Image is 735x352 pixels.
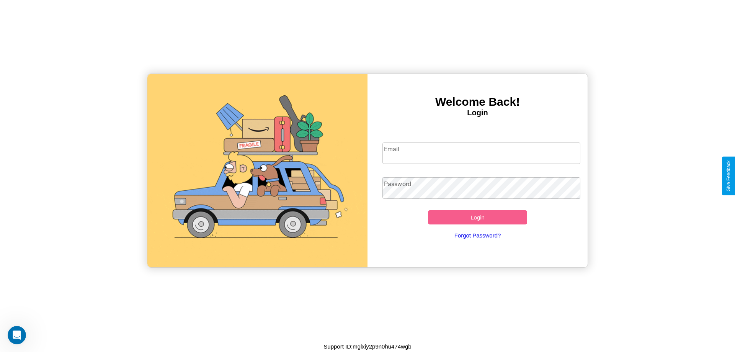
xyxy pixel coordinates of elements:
[8,326,26,344] iframe: Intercom live chat
[367,108,588,117] h4: Login
[428,210,527,224] button: Login
[147,74,367,267] img: gif
[367,95,588,108] h3: Welcome Back!
[323,341,411,352] p: Support ID: mglxiy2p9n0hu474wgb
[379,224,577,246] a: Forgot Password?
[726,160,731,192] div: Give Feedback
